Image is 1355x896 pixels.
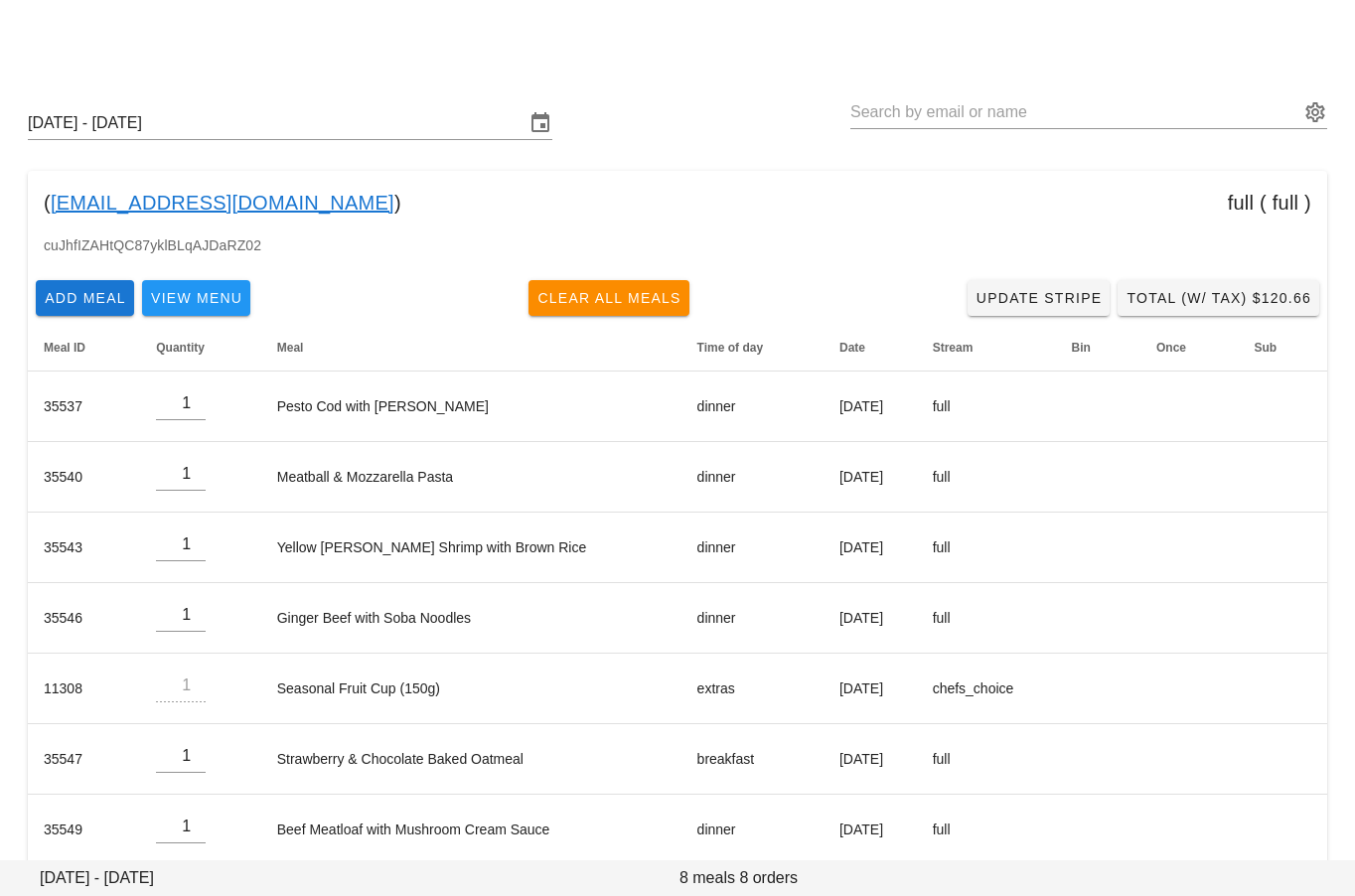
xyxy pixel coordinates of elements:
[36,280,134,316] button: Add Meal
[968,280,1111,316] a: Update Stripe
[28,583,140,654] td: 35546
[261,724,681,795] td: Strawberry & Chocolate Baked Oatmeal
[261,513,681,583] td: Yellow [PERSON_NAME] Shrimp with Brown Rice
[261,654,681,724] td: Seasonal Fruit Cup (150g)
[28,442,140,513] td: 35540
[261,583,681,654] td: Ginger Beef with Soba Noodles
[824,724,917,795] td: [DATE]
[917,654,1056,724] td: chefs_choice
[824,795,917,865] td: [DATE]
[681,442,824,513] td: dinner
[44,341,85,355] span: Meal ID
[1056,324,1140,372] th: Bin: Not sorted. Activate to sort ascending.
[824,583,917,654] td: [DATE]
[261,372,681,442] td: Pesto Cod with [PERSON_NAME]
[824,372,917,442] td: [DATE]
[917,324,1056,372] th: Stream: Not sorted. Activate to sort ascending.
[976,290,1103,306] span: Update Stripe
[824,324,917,372] th: Date: Not sorted. Activate to sort ascending.
[1254,341,1277,355] span: Sub
[156,341,205,355] span: Quantity
[28,171,1327,234] div: ( ) full ( full )
[839,341,865,355] span: Date
[28,324,140,372] th: Meal ID: Not sorted. Activate to sort ascending.
[140,324,260,372] th: Quantity: Not sorted. Activate to sort ascending.
[681,583,824,654] td: dinner
[681,324,824,372] th: Time of day: Not sorted. Activate to sort ascending.
[261,324,681,372] th: Meal: Not sorted. Activate to sort ascending.
[28,654,140,724] td: 11308
[681,654,824,724] td: extras
[44,290,126,306] span: Add Meal
[824,513,917,583] td: [DATE]
[150,290,242,306] span: View Menu
[917,724,1056,795] td: full
[681,724,824,795] td: breakfast
[28,234,1327,272] div: cuJhfIZAHtQC87yklBLqAJDaRZ02
[28,372,140,442] td: 35537
[51,187,394,219] a: [EMAIL_ADDRESS][DOMAIN_NAME]
[536,290,681,306] span: Clear All Meals
[277,341,304,355] span: Meal
[917,795,1056,865] td: full
[1238,324,1327,372] th: Sub: Not sorted. Activate to sort ascending.
[1303,100,1327,124] button: appended action
[1156,341,1186,355] span: Once
[1118,280,1319,316] button: Total (w/ Tax) $120.66
[28,724,140,795] td: 35547
[850,96,1299,128] input: Search by email or name
[261,442,681,513] td: Meatball & Mozzarella Pasta
[1140,324,1239,372] th: Once: Not sorted. Activate to sort ascending.
[917,583,1056,654] td: full
[917,513,1056,583] td: full
[917,372,1056,442] td: full
[681,795,824,865] td: dinner
[142,280,250,316] button: View Menu
[1126,290,1311,306] span: Total (w/ Tax) $120.66
[261,795,681,865] td: Beef Meatloaf with Mushroom Cream Sauce
[1072,341,1091,355] span: Bin
[933,341,974,355] span: Stream
[28,513,140,583] td: 35543
[824,442,917,513] td: [DATE]
[824,654,917,724] td: [DATE]
[28,795,140,865] td: 35549
[528,280,689,316] button: Clear All Meals
[681,513,824,583] td: dinner
[917,442,1056,513] td: full
[681,372,824,442] td: dinner
[697,341,763,355] span: Time of day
